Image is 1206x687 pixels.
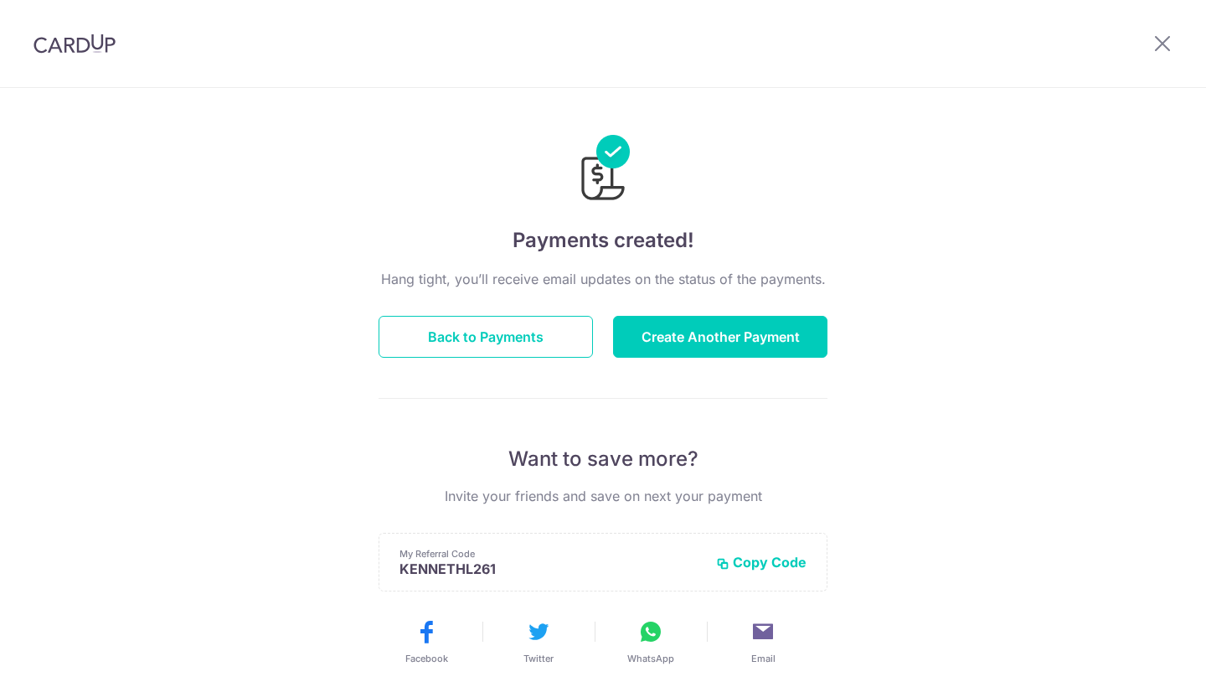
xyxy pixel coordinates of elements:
button: Create Another Payment [613,316,827,358]
button: Facebook [377,618,476,665]
button: Twitter [489,618,588,665]
p: Want to save more? [379,446,827,473]
p: Invite your friends and save on next your payment [379,486,827,506]
button: Email [714,618,812,665]
img: CardUp [33,34,116,54]
button: Back to Payments [379,316,593,358]
p: My Referral Code [399,547,703,560]
button: Copy Code [716,554,807,571]
p: KENNETHL261 [399,560,703,577]
span: Twitter [523,652,554,665]
button: WhatsApp [601,618,700,665]
span: Facebook [405,652,448,665]
span: Email [751,652,776,665]
span: WhatsApp [627,652,674,665]
p: Hang tight, you’ll receive email updates on the status of the payments. [379,269,827,289]
img: Payments [576,135,630,205]
h4: Payments created! [379,225,827,256]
